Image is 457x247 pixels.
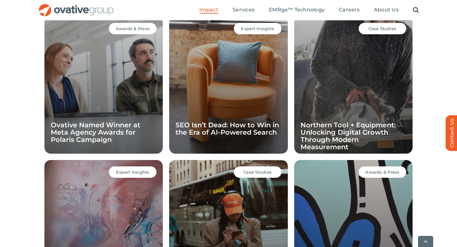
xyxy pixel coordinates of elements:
[51,121,140,144] a: Ovative Named Winner at Meta Agency Awards for Polaris Campaign
[301,121,396,151] a: Northern Tool + Equipment: Unlocking Digital Growth Through Modern Measurement
[199,7,218,14] a: Impact
[269,7,325,13] span: EMRge™ Technology
[413,7,419,14] a: Search
[199,7,218,13] span: Impact
[339,7,360,14] a: Careers
[374,7,399,13] span: About Us
[233,7,255,14] a: Services
[38,3,114,9] a: OG_Full_horizontal_RGB
[339,7,360,13] span: Careers
[233,7,255,13] span: Services
[269,7,325,14] a: EMRge™ Technology
[176,121,279,136] a: SEO Isn’t Dead: How to Win in the Era of AI-Powered Search
[374,7,399,14] a: About Us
